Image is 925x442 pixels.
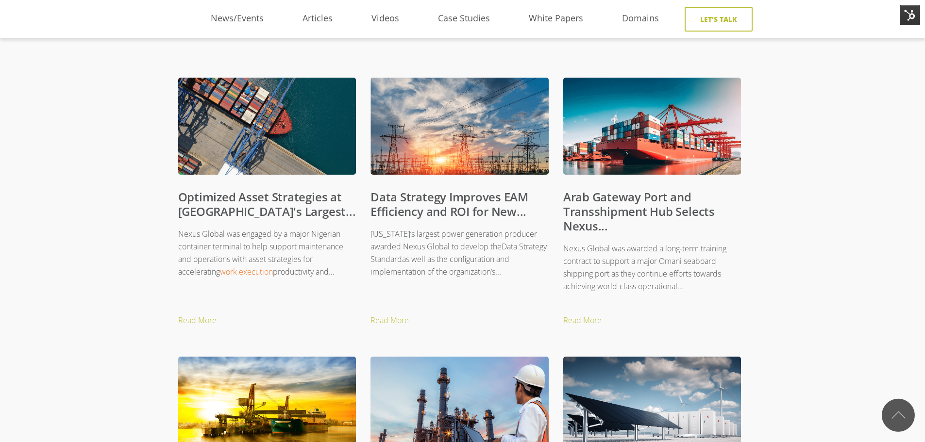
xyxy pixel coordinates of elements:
[283,11,352,26] a: Articles
[900,5,920,25] img: HubSpot Tools Menu Toggle
[509,11,603,26] a: White Papers
[563,242,741,293] p: Nexus Global was awarded a long-term training contract to support a major Omani seaboard shipping...
[178,78,356,183] img: Optimized Asset Strategies at West Africa's Largest Container Terminal
[370,189,528,219] a: Data Strategy Improves EAM Efficiency and ROI for New...
[419,11,509,26] a: Case Studies
[370,313,563,328] a: Read More
[178,313,371,328] a: Read More
[370,228,549,278] p: [US_STATE]’s largest power generation producer awarded Nexus Global to develop theData Strategy S...
[685,7,753,32] a: Let's Talk
[178,228,356,278] p: Nexus Global was engaged by a major Nigerian container terminal to help support maintenance and o...
[220,266,273,277] a: work execution
[352,11,419,26] a: Videos
[563,313,756,328] a: Read More
[370,78,549,183] img: Data Strategy Improves EAM Efficiency and ROI for New Mexico Power Gen
[178,189,356,219] a: Optimized Asset Strategies at [GEOGRAPHIC_DATA]'s Largest...
[563,78,741,183] img: Arab Gateway Port and Transshipment Hub Selects Nexus Global as APM Training Provider
[191,11,283,26] a: News/Events
[603,11,678,26] a: Domains
[563,189,715,234] a: Arab Gateway Port and Transshipment Hub Selects Nexus...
